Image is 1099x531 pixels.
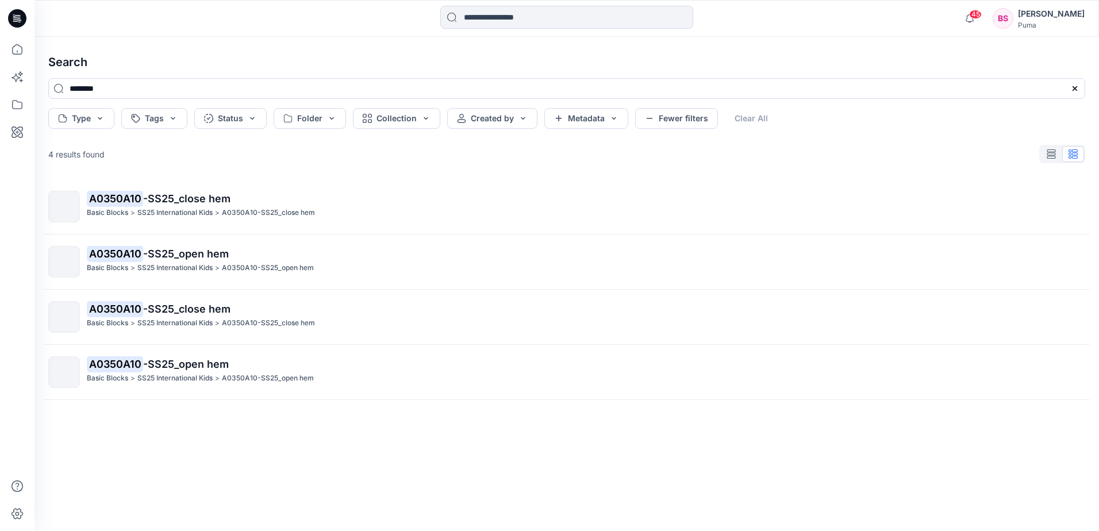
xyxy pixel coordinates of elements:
[544,108,628,129] button: Metadata
[222,317,315,329] p: A0350A10-SS25_close hem
[137,372,213,384] p: SS25 International Kids
[121,108,187,129] button: Tags
[143,248,229,260] span: -SS25_open hem
[215,262,220,274] p: >
[1018,7,1085,21] div: [PERSON_NAME]
[48,108,114,129] button: Type
[87,317,128,329] p: Basic Blocks
[87,262,128,274] p: Basic Blocks
[41,184,1092,229] a: A0350A10-SS25_close hemBasic Blocks>SS25 International Kids>A0350A10-SS25_close hem
[41,349,1092,395] a: A0350A10-SS25_open hemBasic Blocks>SS25 International Kids>A0350A10-SS25_open hem
[87,190,143,206] mark: A0350A10
[137,207,213,219] p: SS25 International Kids
[41,239,1092,284] a: A0350A10-SS25_open hemBasic Blocks>SS25 International Kids>A0350A10-SS25_open hem
[137,317,213,329] p: SS25 International Kids
[87,207,128,219] p: Basic Blocks
[137,262,213,274] p: SS25 International Kids
[194,108,267,129] button: Status
[215,372,220,384] p: >
[130,207,135,219] p: >
[635,108,718,129] button: Fewer filters
[993,8,1013,29] div: BS
[143,358,229,370] span: -SS25_open hem
[87,245,143,261] mark: A0350A10
[1018,21,1085,29] div: Puma
[87,356,143,372] mark: A0350A10
[143,193,230,205] span: -SS25_close hem
[130,262,135,274] p: >
[39,46,1094,78] h4: Search
[222,372,314,384] p: A0350A10-SS25_open hem
[130,372,135,384] p: >
[353,108,440,129] button: Collection
[274,108,346,129] button: Folder
[87,301,143,317] mark: A0350A10
[87,372,128,384] p: Basic Blocks
[222,207,315,219] p: A0350A10-SS25_close hem
[130,317,135,329] p: >
[215,207,220,219] p: >
[41,294,1092,340] a: A0350A10-SS25_close hemBasic Blocks>SS25 International Kids>A0350A10-SS25_close hem
[222,262,314,274] p: A0350A10-SS25_open hem
[215,317,220,329] p: >
[447,108,537,129] button: Created by
[48,148,105,160] p: 4 results found
[969,10,982,19] span: 45
[143,303,230,315] span: -SS25_close hem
